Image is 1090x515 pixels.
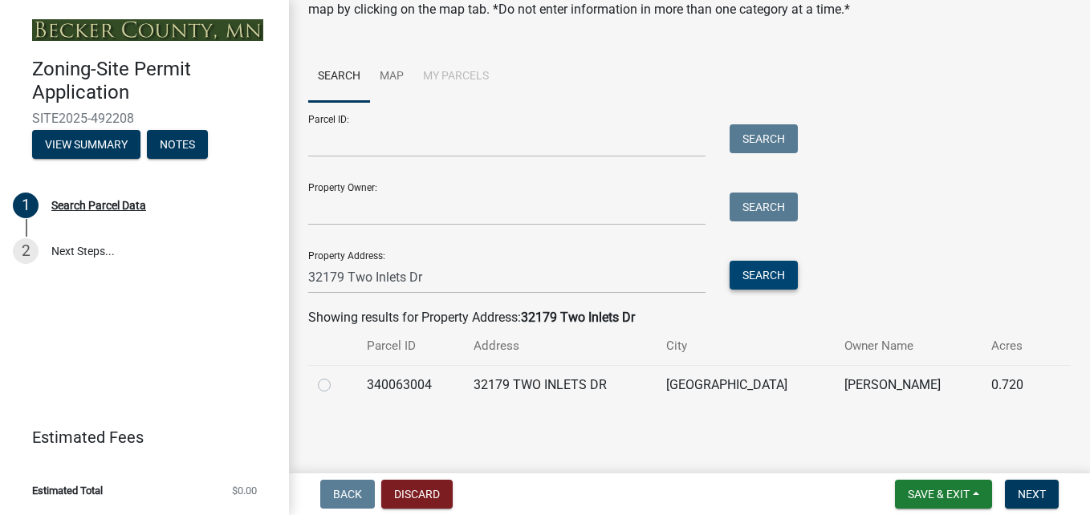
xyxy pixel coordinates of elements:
[32,130,140,159] button: View Summary
[333,488,362,501] span: Back
[320,480,375,509] button: Back
[32,139,140,152] wm-modal-confirm: Summary
[982,365,1047,404] td: 0.720
[308,308,1071,327] div: Showing results for Property Address:
[657,365,835,404] td: [GEOGRAPHIC_DATA]
[308,51,370,103] a: Search
[147,130,208,159] button: Notes
[32,111,257,126] span: SITE2025-492208
[835,365,981,404] td: [PERSON_NAME]
[370,51,413,103] a: Map
[1018,488,1046,501] span: Next
[1005,480,1059,509] button: Next
[464,365,657,404] td: 32179 TWO INLETS DR
[657,327,835,365] th: City
[982,327,1047,365] th: Acres
[835,327,981,365] th: Owner Name
[908,488,970,501] span: Save & Exit
[895,480,992,509] button: Save & Exit
[32,19,263,41] img: Becker County, Minnesota
[13,421,263,453] a: Estimated Fees
[730,124,798,153] button: Search
[357,327,464,365] th: Parcel ID
[232,485,257,496] span: $0.00
[13,193,39,218] div: 1
[730,261,798,290] button: Search
[13,238,39,264] div: 2
[147,139,208,152] wm-modal-confirm: Notes
[381,480,453,509] button: Discard
[357,365,464,404] td: 340063004
[464,327,657,365] th: Address
[521,310,635,325] strong: 32179 Two Inlets Dr
[730,193,798,221] button: Search
[51,200,146,211] div: Search Parcel Data
[32,58,276,104] h4: Zoning-Site Permit Application
[32,485,103,496] span: Estimated Total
